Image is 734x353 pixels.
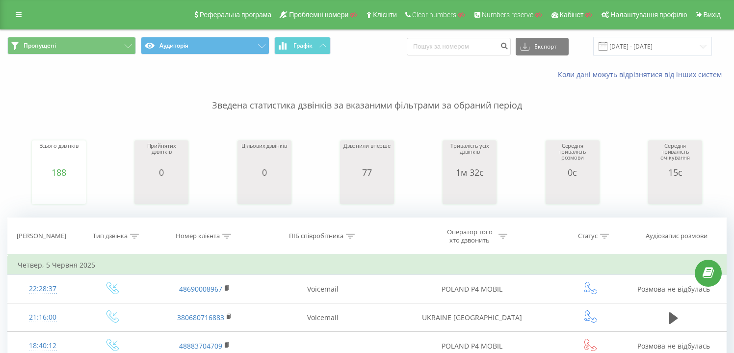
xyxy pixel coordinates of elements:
[177,313,224,322] a: 380680716883
[343,167,391,177] div: 77
[651,143,700,167] div: Середня тривалість очікування
[289,232,343,241] div: ПІБ співробітника
[17,232,66,241] div: [PERSON_NAME]
[384,275,559,303] td: POLAND P4 MOBIL
[704,11,721,19] span: Вихід
[7,80,727,112] p: Зведена статистика дзвінків за вказаними фільтрами за обраний період
[289,11,348,19] span: Проблемні номери
[39,143,79,167] div: Всього дзвінків
[18,279,68,299] div: 22:28:37
[373,11,397,19] span: Клієнти
[293,42,313,49] span: Графік
[39,167,79,177] div: 188
[646,232,708,241] div: Аудіозапис розмови
[262,303,384,332] td: Voicemail
[24,42,56,50] span: Пропущені
[8,255,727,275] td: Четвер, 5 Червня 2025
[548,167,597,177] div: 0с
[651,167,700,177] div: 15с
[262,275,384,303] td: Voicemail
[179,284,222,294] a: 48690008967
[558,70,727,79] a: Коли дані можуть відрізнятися вiд інших систем
[176,232,220,241] div: Номер клієнта
[179,341,222,351] a: 48883704709
[548,143,597,167] div: Середня тривалість розмови
[407,38,511,55] input: Пошук за номером
[610,11,687,19] span: Налаштування профілю
[384,303,559,332] td: UKRAINE [GEOGRAPHIC_DATA]
[637,284,710,294] span: Розмова не відбулась
[482,11,533,19] span: Numbers reserve
[18,308,68,327] div: 21:16:00
[241,143,287,167] div: Цільових дзвінків
[445,167,494,177] div: 1м 32с
[343,143,391,167] div: Дзвонили вперше
[445,143,494,167] div: Тривалість усіх дзвінків
[516,38,569,55] button: Експорт
[200,11,272,19] span: Реферальна програма
[7,37,136,54] button: Пропущені
[637,341,710,351] span: Розмова не відбулась
[444,228,496,244] div: Оператор того хто дзвонить
[274,37,331,54] button: Графік
[137,167,186,177] div: 0
[93,232,128,241] div: Тип дзвінка
[137,143,186,167] div: Прийнятих дзвінків
[578,232,598,241] div: Статус
[560,11,584,19] span: Кабінет
[412,11,456,19] span: Clear numbers
[241,167,287,177] div: 0
[141,37,269,54] button: Аудиторія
